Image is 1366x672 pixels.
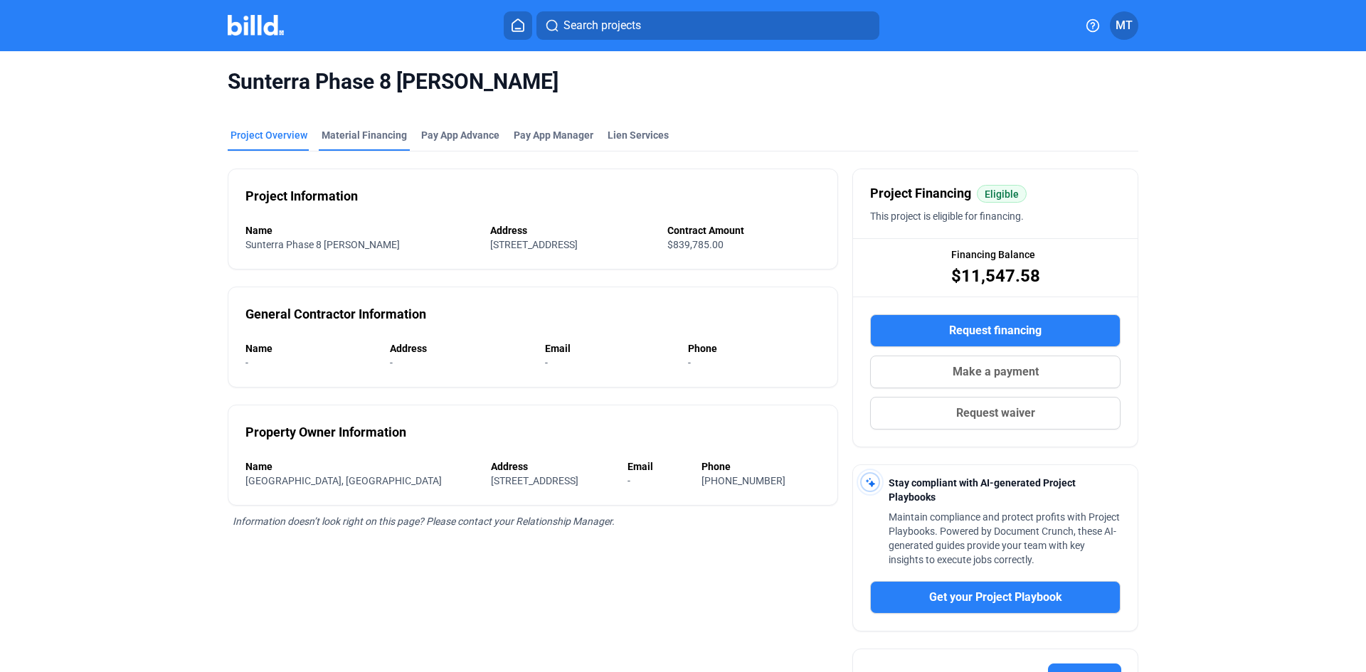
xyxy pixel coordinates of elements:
span: [PHONE_NUMBER] [701,475,785,486]
span: $839,785.00 [667,239,724,250]
span: Request financing [949,322,1042,339]
div: Address [490,223,654,238]
div: Lien Services [608,128,669,142]
div: Phone [701,459,820,474]
span: MT [1116,17,1133,34]
span: This project is eligible for financing. [870,210,1024,222]
img: Billd Company Logo [228,15,284,36]
span: Sunterra Phase 8 [PERSON_NAME] [228,68,1138,95]
span: - [545,357,548,368]
div: Pay App Advance [421,128,499,142]
div: Name [245,459,477,474]
span: - [688,357,691,368]
div: Email [545,341,674,356]
div: Project Information [245,186,358,206]
span: Stay compliant with AI-generated Project Playbooks [889,477,1076,503]
span: Get your Project Playbook [929,589,1062,606]
span: Pay App Manager [514,128,593,142]
span: Project Financing [870,183,971,203]
div: Address [491,459,613,474]
mat-chip: Eligible [977,185,1027,203]
div: Phone [688,341,820,356]
div: Property Owner Information [245,422,406,442]
span: Make a payment [953,363,1039,380]
span: Request waiver [956,405,1035,422]
span: Search projects [563,17,641,34]
span: [GEOGRAPHIC_DATA], [GEOGRAPHIC_DATA] [245,475,442,486]
div: Address [390,341,530,356]
span: - [628,475,630,486]
span: [STREET_ADDRESS] [490,239,578,250]
span: $11,547.58 [951,265,1040,287]
span: [STREET_ADDRESS] [491,475,578,486]
div: Material Financing [322,128,407,142]
div: Name [245,223,476,238]
span: Financing Balance [951,247,1035,262]
div: General Contractor Information [245,304,426,324]
div: Name [245,341,376,356]
span: Sunterra Phase 8 [PERSON_NAME] [245,239,400,250]
div: Project Overview [231,128,307,142]
span: Information doesn’t look right on this page? Please contact your Relationship Manager. [233,516,615,527]
div: Contract Amount [667,223,820,238]
span: - [390,357,393,368]
span: Maintain compliance and protect profits with Project Playbooks. Powered by Document Crunch, these... [889,511,1120,565]
span: - [245,357,248,368]
div: Email [628,459,688,474]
